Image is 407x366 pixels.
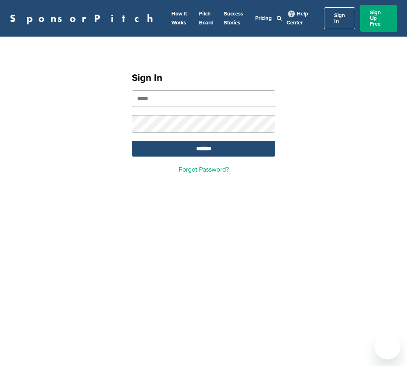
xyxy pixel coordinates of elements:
a: Forgot Password? [179,166,229,174]
a: Pricing [255,15,272,22]
iframe: Button to launch messaging window [374,333,400,359]
h1: Sign In [132,71,275,85]
a: Success Stories [224,11,243,26]
a: Pitch Board [199,11,214,26]
a: Sign Up Free [360,5,397,32]
a: SponsorPitch [10,13,158,24]
a: Sign In [324,7,355,29]
a: Help Center [287,9,308,28]
a: How It Works [171,11,187,26]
